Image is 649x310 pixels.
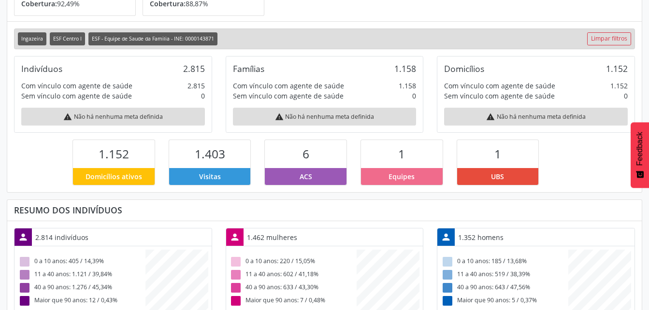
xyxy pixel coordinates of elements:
[233,81,344,91] div: Com vínculo com agente de saúde
[86,171,142,182] span: Domicílios ativos
[21,81,132,91] div: Com vínculo com agente de saúde
[444,91,555,101] div: Sem vínculo com agente de saúde
[88,32,217,45] span: ESF - Equipe de Saude da Familia - INE: 0000143871
[587,32,631,45] a: Limpar filtros
[494,146,501,162] span: 1
[455,229,507,246] div: 1.352 homens
[606,63,628,74] div: 1.152
[398,146,405,162] span: 1
[303,146,309,162] span: 6
[233,63,264,74] div: Famílias
[18,255,145,268] div: 0 a 10 anos: 405 / 14,39%
[233,91,344,101] div: Sem vínculo com agente de saúde
[441,294,568,307] div: Maior que 90 anos: 5 / 0,37%
[99,146,129,162] span: 1.152
[230,281,357,294] div: 40 a 90 anos: 633 / 43,30%
[230,268,357,281] div: 11 a 40 anos: 602 / 41,18%
[21,108,205,126] div: Não há nenhuma meta definida
[32,229,92,246] div: 2.814 indivíduos
[444,63,484,74] div: Domicílios
[18,32,46,45] span: Ingazeira
[230,255,357,268] div: 0 a 10 anos: 220 / 15,05%
[199,171,221,182] span: Visitas
[233,108,417,126] div: Não há nenhuma meta definida
[300,171,312,182] span: ACS
[21,63,62,74] div: Indivíduos
[183,63,205,74] div: 2.815
[187,81,205,91] div: 2.815
[441,232,451,242] i: person
[444,81,555,91] div: Com vínculo com agente de saúde
[18,281,145,294] div: 40 a 90 anos: 1.276 / 45,34%
[610,81,628,91] div: 1.152
[18,294,145,307] div: Maior que 90 anos: 12 / 0,43%
[275,113,284,121] i: warning
[441,281,568,294] div: 40 a 90 anos: 643 / 47,56%
[21,91,132,101] div: Sem vínculo com agente de saúde
[441,255,568,268] div: 0 a 10 anos: 185 / 13,68%
[18,268,145,281] div: 11 a 40 anos: 1.121 / 39,84%
[230,232,240,242] i: person
[230,294,357,307] div: Maior que 90 anos: 7 / 0,48%
[63,113,72,121] i: warning
[50,32,85,45] span: ESF Centro I
[624,91,628,101] div: 0
[491,171,504,182] span: UBS
[635,132,644,166] span: Feedback
[201,91,205,101] div: 0
[444,108,628,126] div: Não há nenhuma meta definida
[631,122,649,188] button: Feedback - Mostrar pesquisa
[14,205,635,215] div: Resumo dos indivíduos
[195,146,225,162] span: 1.403
[399,81,416,91] div: 1.158
[389,171,415,182] span: Equipes
[412,91,416,101] div: 0
[394,63,416,74] div: 1.158
[441,268,568,281] div: 11 a 40 anos: 519 / 38,39%
[244,229,301,246] div: 1.462 mulheres
[18,232,29,242] i: person
[486,113,495,121] i: warning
